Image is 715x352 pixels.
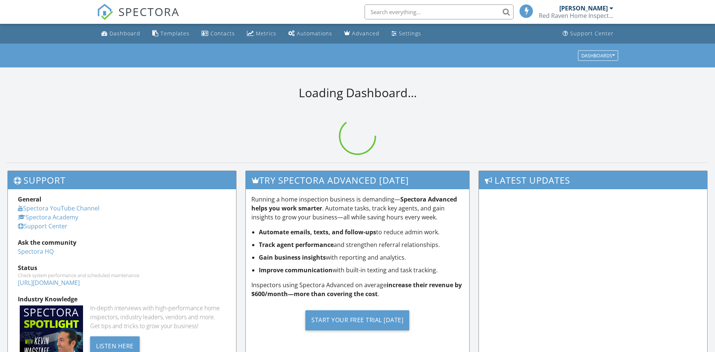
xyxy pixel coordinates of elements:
[118,4,179,19] span: SPECTORA
[18,238,226,247] div: Ask the community
[388,27,424,41] a: Settings
[18,272,226,278] div: Check system performance and scheduled maintenance.
[560,27,617,41] a: Support Center
[259,241,334,249] strong: Track agent performance
[109,30,140,37] div: Dashboard
[259,253,326,261] strong: Gain business insights
[399,30,421,37] div: Settings
[210,30,235,37] div: Contacts
[578,50,618,61] button: Dashboards
[259,240,464,249] li: and strengthen referral relationships.
[18,204,99,212] a: Spectora YouTube Channel
[8,171,236,189] h3: Support
[90,342,140,350] a: Listen Here
[259,266,333,274] strong: Improve communication
[297,30,332,37] div: Automations
[149,27,193,41] a: Templates
[98,27,143,41] a: Dashboard
[198,27,238,41] a: Contacts
[581,53,615,58] div: Dashboards
[90,304,226,330] div: In-depth interviews with high-performance home inspectors, industry leaders, vendors and more. Ge...
[251,281,462,298] strong: increase their revenue by $600/month—more than covering the cost
[97,10,179,26] a: SPECTORA
[18,295,226,304] div: Industry Knowledge
[341,27,382,41] a: Advanced
[251,195,464,222] p: Running a home inspection business is demanding— . Automate tasks, track key agents, and gain ins...
[305,310,409,330] div: Start Your Free Trial [DATE]
[365,4,514,19] input: Search everything...
[251,304,464,336] a: Start Your Free Trial [DATE]
[246,171,470,189] h3: Try spectora advanced [DATE]
[18,213,78,221] a: Spectora Academy
[259,228,376,236] strong: Automate emails, texts, and follow-ups
[97,4,113,20] img: The Best Home Inspection Software - Spectora
[18,263,226,272] div: Status
[570,30,614,37] div: Support Center
[18,279,80,287] a: [URL][DOMAIN_NAME]
[352,30,379,37] div: Advanced
[251,280,464,298] p: Inspectors using Spectora Advanced on average .
[479,171,707,189] h3: Latest Updates
[251,195,457,212] strong: Spectora Advanced helps you work smarter
[18,247,54,256] a: Spectora HQ
[161,30,190,37] div: Templates
[559,4,608,12] div: [PERSON_NAME]
[285,27,335,41] a: Automations (Basic)
[244,27,279,41] a: Metrics
[18,195,41,203] strong: General
[18,222,67,230] a: Support Center
[259,253,464,262] li: with reporting and analytics.
[256,30,276,37] div: Metrics
[259,266,464,275] li: with built-in texting and task tracking.
[259,228,464,237] li: to reduce admin work.
[539,12,613,19] div: Red Raven Home Inspection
